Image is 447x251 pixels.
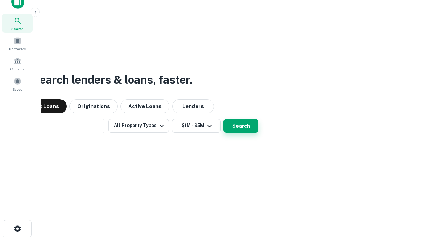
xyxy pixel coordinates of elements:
[69,99,118,113] button: Originations
[2,14,33,33] a: Search
[172,99,214,113] button: Lenders
[13,86,23,92] span: Saved
[2,34,33,53] a: Borrowers
[10,66,24,72] span: Contacts
[108,119,169,133] button: All Property Types
[172,119,221,133] button: $1M - $5M
[11,26,24,31] span: Search
[120,99,169,113] button: Active Loans
[412,195,447,229] iframe: Chat Widget
[2,75,33,93] a: Saved
[32,71,192,88] h3: Search lenders & loans, faster.
[2,54,33,73] a: Contacts
[9,46,26,52] span: Borrowers
[223,119,258,133] button: Search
